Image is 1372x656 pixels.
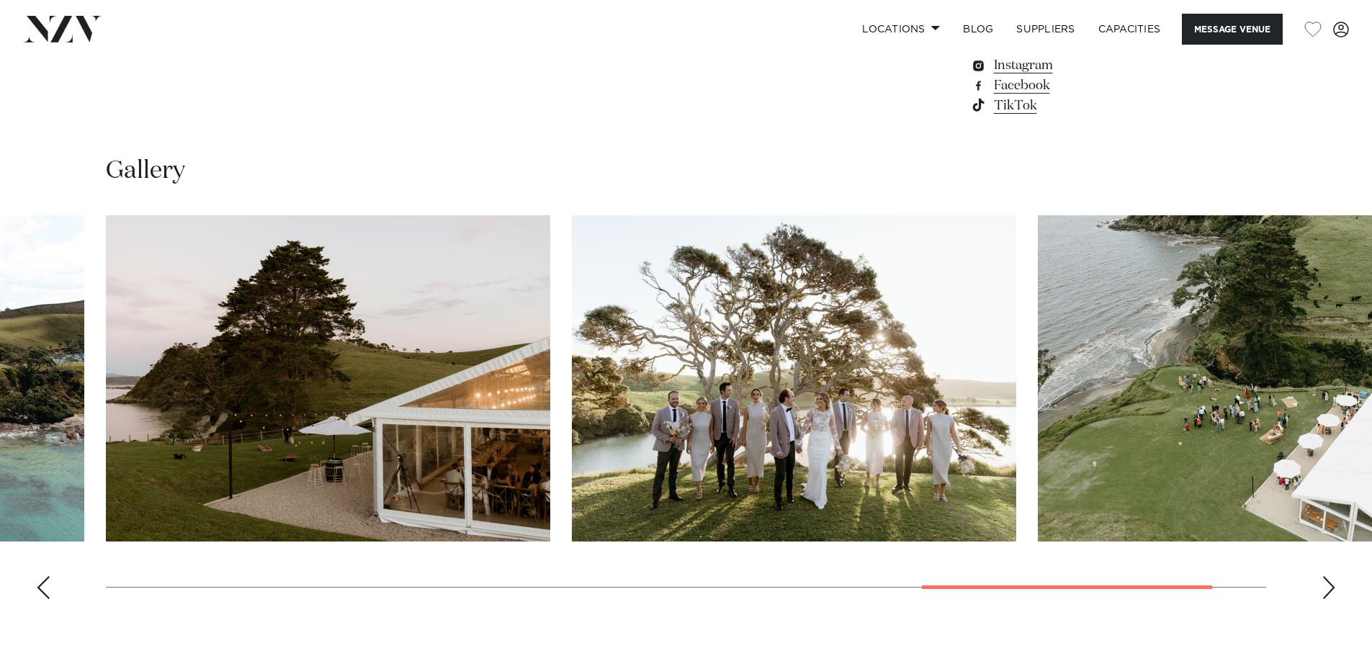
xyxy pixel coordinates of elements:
swiper-slide: 8 / 10 [106,215,550,542]
a: TikTok [970,96,1205,116]
button: Message Venue [1182,14,1283,45]
a: BLOG [951,14,1005,45]
a: Locations [851,14,951,45]
swiper-slide: 9 / 10 [572,215,1016,542]
h2: Gallery [106,155,185,187]
a: Capacities [1087,14,1173,45]
a: Instagram [970,55,1205,76]
img: nzv-logo.png [23,16,102,42]
a: Facebook [970,76,1205,96]
a: SUPPLIERS [1005,14,1086,45]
